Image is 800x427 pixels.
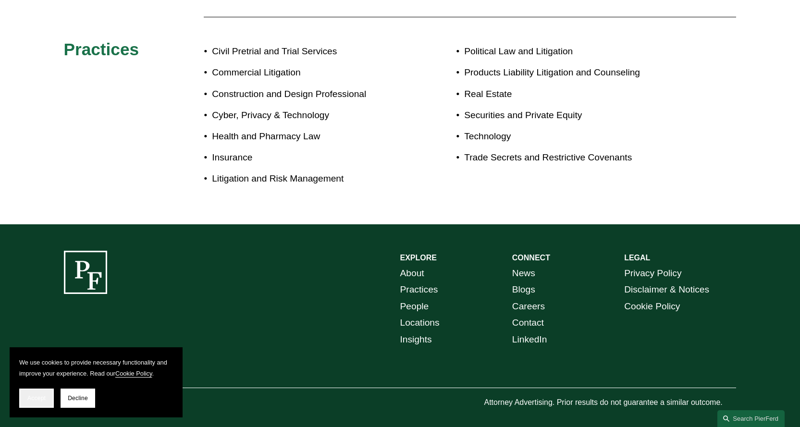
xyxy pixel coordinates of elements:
[212,171,400,187] p: Litigation and Risk Management
[464,128,680,145] p: Technology
[464,86,680,103] p: Real Estate
[624,265,681,282] a: Privacy Policy
[512,254,550,262] strong: CONNECT
[400,265,424,282] a: About
[400,298,429,315] a: People
[212,149,400,166] p: Insurance
[61,389,95,408] button: Decline
[400,281,438,298] a: Practices
[624,254,650,262] strong: LEGAL
[624,298,680,315] a: Cookie Policy
[464,107,680,124] p: Securities and Private Equity
[212,128,400,145] p: Health and Pharmacy Law
[512,298,545,315] a: Careers
[717,410,785,427] a: Search this site
[464,149,680,166] p: Trade Secrets and Restrictive Covenants
[512,315,544,331] a: Contact
[19,389,54,408] button: Accept
[464,43,680,60] p: Political Law and Litigation
[400,254,437,262] strong: EXPLORE
[512,331,547,348] a: LinkedIn
[10,347,183,417] section: Cookie banner
[484,396,736,410] p: Attorney Advertising. Prior results do not guarantee a similar outcome.
[212,107,400,124] p: Cyber, Privacy & Technology
[19,357,173,379] p: We use cookies to provide necessary functionality and improve your experience. Read our .
[27,395,46,402] span: Accept
[212,43,400,60] p: Civil Pretrial and Trial Services
[512,281,535,298] a: Blogs
[512,265,535,282] a: News
[464,64,680,81] p: Products Liability Litigation and Counseling
[68,395,88,402] span: Decline
[212,64,400,81] p: Commercial Litigation
[115,370,152,377] a: Cookie Policy
[400,315,440,331] a: Locations
[212,86,400,103] p: Construction and Design Professional
[624,281,709,298] a: Disclaimer & Notices
[400,331,432,348] a: Insights
[64,40,139,59] span: Practices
